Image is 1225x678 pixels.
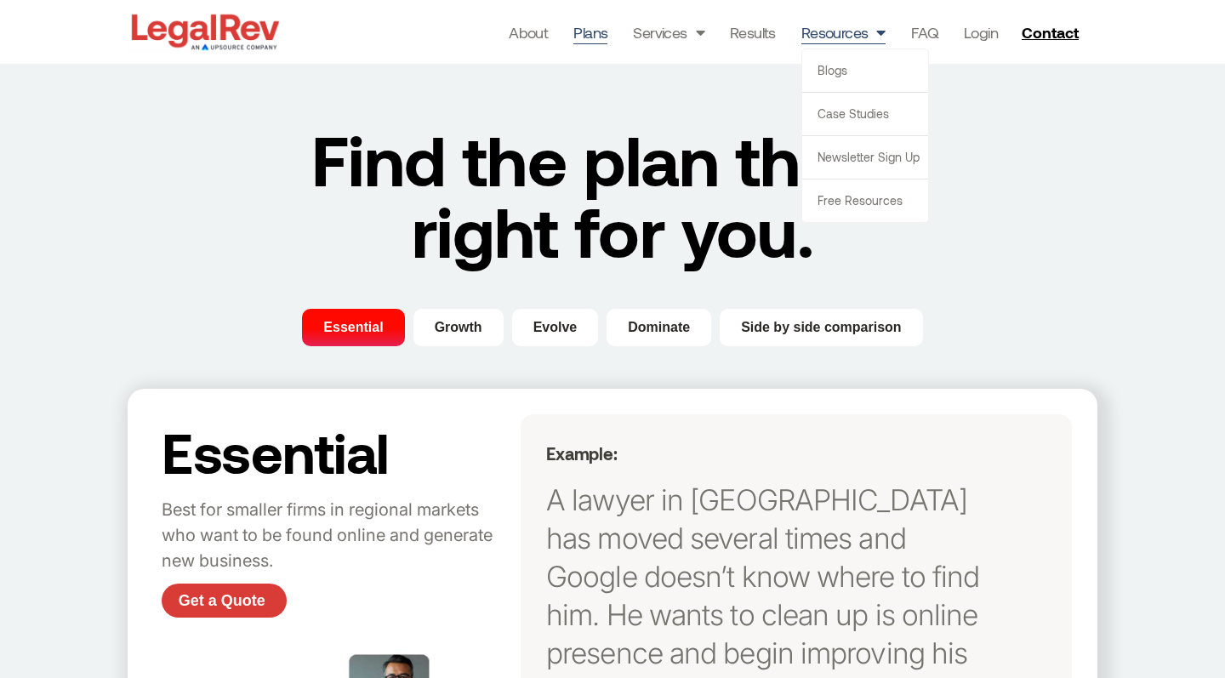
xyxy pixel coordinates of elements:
[801,48,929,223] ul: Resources
[509,20,998,44] nav: Menu
[802,93,928,135] a: Case Studies
[802,136,928,179] a: Newsletter sign up
[162,498,512,574] p: Best for smaller firms in regional markets who want to be found online and generate new business.
[1022,25,1079,40] span: Contact
[273,123,952,266] h2: Find the plan that's right for you.
[730,20,776,44] a: Results
[1015,19,1090,46] a: Contact
[162,584,287,618] a: Get a Quote
[162,423,512,481] h2: Essential
[628,317,690,338] span: Dominate
[323,317,383,338] span: Essential
[533,317,578,338] span: Evolve
[911,20,938,44] a: FAQ
[802,49,928,92] a: Blogs
[964,20,998,44] a: Login
[546,443,994,464] h5: Example:
[573,20,607,44] a: Plans
[633,20,704,44] a: Services
[435,317,482,338] span: Growth
[509,20,548,44] a: About
[801,20,886,44] a: Resources
[741,317,902,338] span: Side by side comparison
[179,593,265,608] span: Get a Quote
[802,179,928,222] a: Free Resources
